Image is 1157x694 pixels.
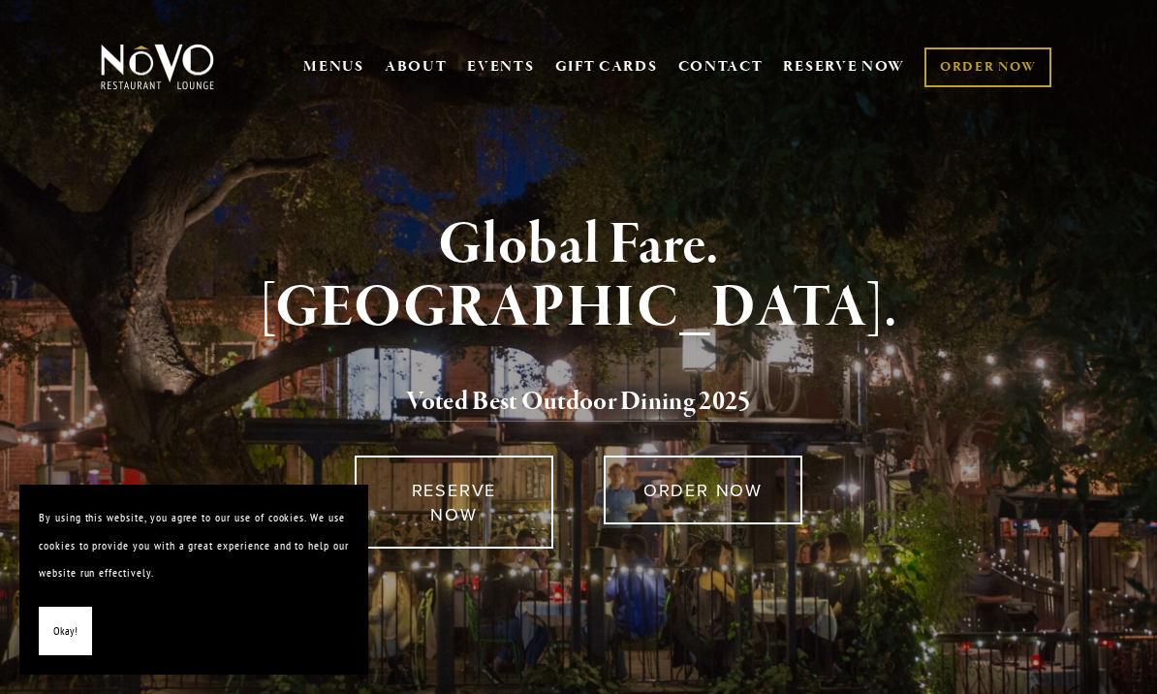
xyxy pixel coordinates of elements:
[19,485,368,675] section: Cookie banner
[126,382,1031,423] h2: 5
[39,504,349,587] p: By using this website, you agree to our use of cookies. We use cookies to provide you with a grea...
[39,607,92,656] button: Okay!
[467,57,534,77] a: EVENTS
[555,48,658,85] a: GIFT CARDS
[604,456,803,524] a: ORDER NOW
[355,456,554,549] a: RESERVE NOW
[783,48,905,85] a: RESERVE NOW
[53,617,78,646] span: Okay!
[303,57,364,77] a: MENUS
[924,47,1051,87] a: ORDER NOW
[97,43,218,91] img: Novo Restaurant &amp; Lounge
[385,57,448,77] a: ABOUT
[678,48,764,85] a: CONTACT
[260,208,898,345] strong: Global Fare. [GEOGRAPHIC_DATA].
[406,385,737,422] a: Voted Best Outdoor Dining 202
